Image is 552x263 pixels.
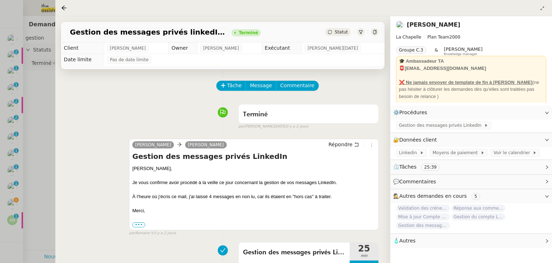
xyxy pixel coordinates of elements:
[396,205,450,212] span: Validation des créneaux Padel - [DATE]
[471,193,480,200] nz-tag: 5
[493,149,533,156] span: Voir le calendrier
[132,142,174,148] a: [PERSON_NAME]
[399,137,437,143] span: Données client
[350,253,378,259] span: min
[399,80,532,85] u: ❌ Ne jamais envoyer de template de fin à [PERSON_NAME]
[451,213,505,220] span: Gestion du compte LinkedIn de [PERSON_NAME] (post + gestion messages) - [DATE]
[393,238,415,244] span: 🧴
[405,66,486,71] strong: [EMAIL_ADDRESS][DOMAIN_NAME]
[421,164,440,171] nz-tag: 25:39
[390,175,552,189] div: 💬Commentaires
[238,124,308,130] small: [PERSON_NAME][DATE]
[393,179,439,184] span: 💬
[399,193,467,199] span: Autres demandes en cours
[399,79,543,100] div: ne pas hésiter à clôturer les demandes dès qu'elles sont traitées pas besoin de relance )
[444,46,483,56] app-user-label: Knowledge manager
[532,80,534,85] u: (
[238,124,244,130] span: par
[129,230,135,236] span: par
[154,230,176,236] span: il y a 2 jours
[399,238,415,244] span: Autres
[390,189,552,203] div: 🕵️Autres demandes en cours 5
[250,81,272,90] span: Message
[129,230,176,236] small: Romane V.
[286,124,308,130] span: il y a 2 jours
[444,46,483,52] span: [PERSON_NAME]
[61,54,104,66] td: Date limite
[390,106,552,120] div: ⚙️Procédures
[427,35,449,40] span: Plan Team
[390,160,552,174] div: ⏲️Tâches 25:39
[243,111,268,118] span: Terminé
[396,213,450,220] span: Mise à jour Compte Freezbee - [DATE]
[239,31,258,35] div: Terminé
[396,21,404,29] img: users%2F37wbV9IbQuXMU0UH0ngzBXzaEe12%2Favatar%2Fcba66ece-c48a-48c8-9897-a2adc1834457
[227,81,242,90] span: Tâche
[61,43,104,54] td: Client
[350,244,378,253] span: 25
[396,46,426,54] nz-tag: Groupe C.3
[399,179,436,184] span: Commentaires
[280,81,314,90] span: Commentaire
[393,136,440,144] span: 🔐
[393,108,431,117] span: ⚙️
[185,142,227,148] a: [PERSON_NAME]
[399,58,444,64] strong: 🎓 Ambassadeur TA
[399,65,543,72] div: 📮
[396,35,421,40] span: La Chapelle
[390,234,552,248] div: 🧴Autres
[407,21,460,28] a: [PERSON_NAME]
[132,179,376,186] div: Je vous confirme avoir procédé à la veille ce jour concernant la gestion de vos messages LinkedIn.
[399,149,420,156] span: Linkedin
[393,164,446,170] span: ⏲️
[451,205,505,212] span: Réponse aux commentaires avec [URL] - [DATE]
[393,193,483,199] span: 🕵️
[276,81,319,91] button: Commentaire
[435,46,438,56] span: &
[110,45,146,52] span: [PERSON_NAME]
[444,52,477,56] span: Knowledge manager
[326,141,362,148] button: Répondre
[308,45,358,52] span: [PERSON_NAME][DATE]
[132,222,145,227] label: •••
[399,164,417,170] span: Tâches
[243,247,345,258] span: Gestion des messages privés LinkedIn
[433,149,480,156] span: Moyens de paiement
[132,165,376,172] div: [PERSON_NAME],
[262,43,302,54] td: Exécutant
[132,151,376,161] h4: Gestion des messages privés LinkedIn
[328,141,353,148] span: Répondre
[399,110,427,115] span: Procédures
[203,45,239,52] span: [PERSON_NAME]
[449,35,460,40] span: 2000
[216,81,246,91] button: Tâche
[396,222,450,229] span: Gestion des messages privés linkedIn - [DATE]
[110,56,149,63] span: Pas de date limite
[390,133,552,147] div: 🔐Données client
[70,28,226,36] span: Gestion des messages privés linkedIn - 24 septembre 2025
[399,122,484,129] span: Gestion des messages privés LinkedIn
[132,207,376,214] div: Merci,
[169,43,197,54] td: Owner
[335,30,348,35] span: Statut
[245,81,276,91] button: Message
[132,193,376,200] div: À l'heure où j'écris ce mail, j'ai laissé 4 messages en non lu, car ils étaient en "hors cas" à t...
